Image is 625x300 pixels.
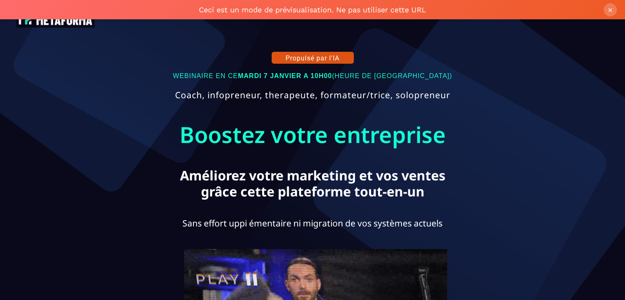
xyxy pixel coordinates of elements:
button: × [604,3,617,16]
text: Coach, infopreneur, therapeute, formateur/trice, solopreneur [6,88,619,102]
text: Sans effort uppi émentaire ni migration de vos systèmes actuels [12,216,613,231]
text: Améliorez votre marketing et vos ventes grâce cette plateforme tout-en-un [179,166,446,201]
span: WEBINAIRE EN CE [173,72,238,79]
b: MARDI 7 JANVIER A 10H00 [238,72,332,79]
span: Ceci est un mode de prévisualisation. Ne pas utiliser cette URL [8,5,617,14]
button: Propulsé par l'IA [272,52,354,64]
span: (HEURE DE [GEOGRAPHIC_DATA]) [332,72,452,79]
